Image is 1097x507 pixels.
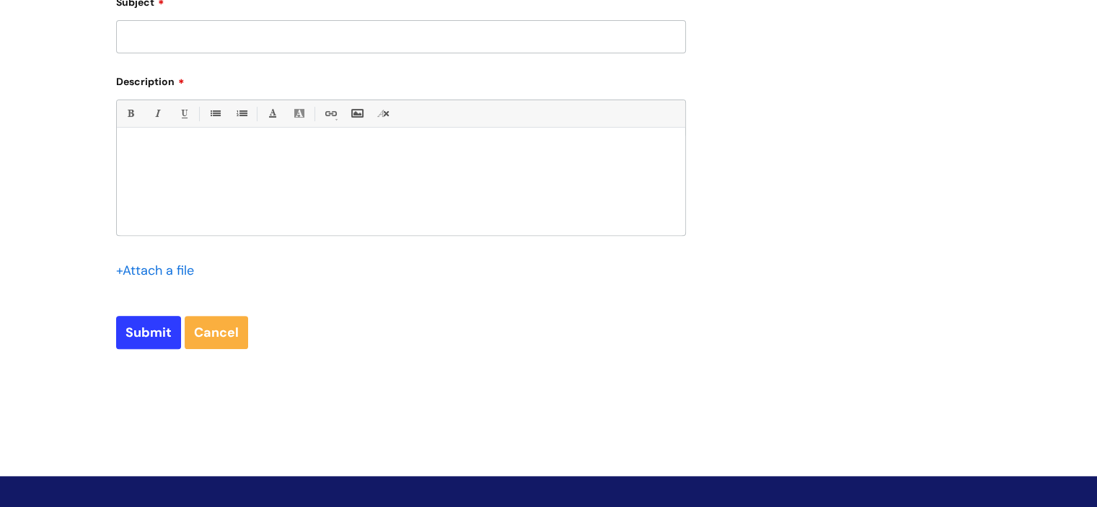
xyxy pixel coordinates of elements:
a: Link [321,105,339,123]
a: Insert Image... [348,105,366,123]
a: Font Color [263,105,281,123]
a: Italic (Ctrl-I) [148,105,166,123]
a: Remove formatting (Ctrl-\) [374,105,392,123]
a: Bold (Ctrl-B) [121,105,139,123]
span: + [116,262,123,279]
a: Back Color [290,105,308,123]
a: • Unordered List (Ctrl-Shift-7) [206,105,224,123]
a: 1. Ordered List (Ctrl-Shift-8) [232,105,250,123]
label: Description [116,71,686,88]
div: Attach a file [116,259,203,282]
a: Cancel [185,316,248,349]
a: Underline(Ctrl-U) [175,105,193,123]
input: Submit [116,316,181,349]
